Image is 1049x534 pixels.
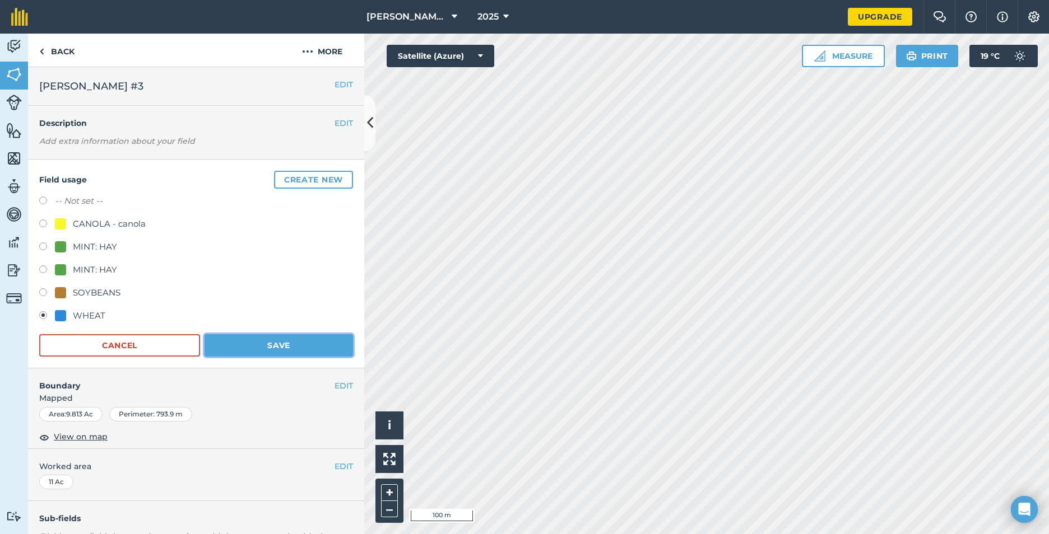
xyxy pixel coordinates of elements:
div: MINT: HAY [73,263,117,277]
img: svg+xml;base64,PHN2ZyB4bWxucz0iaHR0cDovL3d3dy53My5vcmcvMjAwMC9zdmciIHdpZHRoPSIxOCIgaGVpZ2h0PSIyNC... [39,430,49,444]
button: EDIT [335,117,353,129]
span: Worked area [39,460,353,472]
img: svg+xml;base64,PD94bWwgdmVyc2lvbj0iMS4wIiBlbmNvZGluZz0idXRmLTgiPz4KPCEtLSBHZW5lcmF0b3I6IEFkb2JlIE... [6,511,22,522]
div: Perimeter : 793.9 m [109,407,192,421]
button: Satellite (Azure) [387,45,494,67]
button: Measure [802,45,885,67]
span: 19 ° C [981,45,1000,67]
div: CANOLA - canola [73,217,146,231]
button: Cancel [39,334,200,357]
img: A question mark icon [964,11,978,22]
span: View on map [54,430,108,443]
img: svg+xml;base64,PHN2ZyB4bWxucz0iaHR0cDovL3d3dy53My5vcmcvMjAwMC9zdmciIHdpZHRoPSI1NiIgaGVpZ2h0PSI2MC... [6,66,22,83]
img: svg+xml;base64,PD94bWwgdmVyc2lvbj0iMS4wIiBlbmNvZGluZz0idXRmLTgiPz4KPCEtLSBHZW5lcmF0b3I6IEFkb2JlIE... [6,38,22,55]
button: Print [896,45,959,67]
button: – [381,501,398,517]
img: svg+xml;base64,PHN2ZyB4bWxucz0iaHR0cDovL3d3dy53My5vcmcvMjAwMC9zdmciIHdpZHRoPSIxOSIgaGVpZ2h0PSIyNC... [906,49,917,63]
button: EDIT [335,78,353,91]
h4: Sub-fields [28,512,364,524]
img: svg+xml;base64,PD94bWwgdmVyc2lvbj0iMS4wIiBlbmNvZGluZz0idXRmLTgiPz4KPCEtLSBHZW5lcmF0b3I6IEFkb2JlIE... [6,234,22,251]
span: [PERSON_NAME] farm [366,10,447,24]
span: 2025 [477,10,499,24]
img: svg+xml;base64,PD94bWwgdmVyc2lvbj0iMS4wIiBlbmNvZGluZz0idXRmLTgiPz4KPCEtLSBHZW5lcmF0b3I6IEFkb2JlIE... [1009,45,1031,67]
label: -- Not set -- [55,194,103,208]
button: i [375,411,403,439]
span: i [388,418,391,432]
button: EDIT [335,380,353,392]
button: Save [205,334,353,357]
div: Open Intercom Messenger [1011,496,1038,523]
img: svg+xml;base64,PD94bWwgdmVyc2lvbj0iMS4wIiBlbmNvZGluZz0idXRmLTgiPz4KPCEtLSBHZW5lcmF0b3I6IEFkb2JlIE... [6,291,22,306]
img: svg+xml;base64,PD94bWwgdmVyc2lvbj0iMS4wIiBlbmNvZGluZz0idXRmLTgiPz4KPCEtLSBHZW5lcmF0b3I6IEFkb2JlIE... [6,95,22,110]
img: svg+xml;base64,PHN2ZyB4bWxucz0iaHR0cDovL3d3dy53My5vcmcvMjAwMC9zdmciIHdpZHRoPSIxNyIgaGVpZ2h0PSIxNy... [997,10,1008,24]
button: View on map [39,430,108,444]
img: svg+xml;base64,PD94bWwgdmVyc2lvbj0iMS4wIiBlbmNvZGluZz0idXRmLTgiPz4KPCEtLSBHZW5lcmF0b3I6IEFkb2JlIE... [6,178,22,195]
div: MINT: HAY [73,240,117,254]
div: Area : 9.813 Ac [39,407,103,421]
img: svg+xml;base64,PHN2ZyB4bWxucz0iaHR0cDovL3d3dy53My5vcmcvMjAwMC9zdmciIHdpZHRoPSIyMCIgaGVpZ2h0PSIyNC... [302,45,313,58]
img: svg+xml;base64,PD94bWwgdmVyc2lvbj0iMS4wIiBlbmNvZGluZz0idXRmLTgiPz4KPCEtLSBHZW5lcmF0b3I6IEFkb2JlIE... [6,206,22,223]
a: Upgrade [848,8,912,26]
button: + [381,484,398,501]
div: 11 Ac [39,475,73,489]
img: Four arrows, one pointing top left, one top right, one bottom right and the last bottom left [383,453,396,465]
button: Create new [274,171,353,189]
span: Mapped [28,392,364,404]
h4: Boundary [28,368,335,392]
img: Two speech bubbles overlapping with the left bubble in the forefront [933,11,946,22]
img: A cog icon [1027,11,1041,22]
div: SOYBEANS [73,286,120,299]
em: Add extra information about your field [39,136,195,146]
img: svg+xml;base64,PD94bWwgdmVyc2lvbj0iMS4wIiBlbmNvZGluZz0idXRmLTgiPz4KPCEtLSBHZW5lcmF0b3I6IEFkb2JlIE... [6,262,22,279]
button: More [280,34,364,67]
img: svg+xml;base64,PHN2ZyB4bWxucz0iaHR0cDovL3d3dy53My5vcmcvMjAwMC9zdmciIHdpZHRoPSI5IiBoZWlnaHQ9IjI0Ii... [39,45,44,58]
span: [PERSON_NAME] #3 [39,78,143,94]
div: WHEAT [73,309,105,322]
button: EDIT [335,460,353,472]
img: svg+xml;base64,PHN2ZyB4bWxucz0iaHR0cDovL3d3dy53My5vcmcvMjAwMC9zdmciIHdpZHRoPSI1NiIgaGVpZ2h0PSI2MC... [6,122,22,139]
img: fieldmargin Logo [11,8,28,26]
button: 19 °C [969,45,1038,67]
img: Ruler icon [814,50,825,62]
h4: Description [39,117,353,129]
img: svg+xml;base64,PHN2ZyB4bWxucz0iaHR0cDovL3d3dy53My5vcmcvMjAwMC9zdmciIHdpZHRoPSI1NiIgaGVpZ2h0PSI2MC... [6,150,22,167]
a: Back [28,34,86,67]
h4: Field usage [39,171,353,189]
